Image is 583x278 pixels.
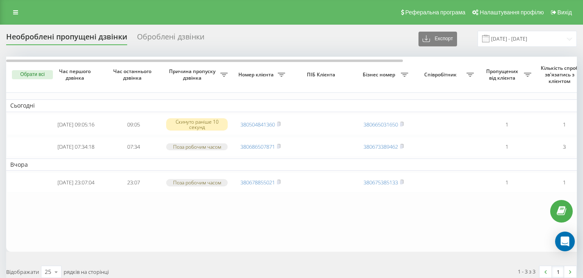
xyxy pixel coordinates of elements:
[478,172,535,193] td: 1
[364,143,398,150] a: 380673389462
[480,9,544,16] span: Налаштування профілю
[364,179,398,186] a: 380675385133
[166,68,220,81] span: Причина пропуску дзвінка
[137,32,204,45] div: Оброблені дзвінки
[555,232,575,251] div: Open Intercom Messenger
[364,121,398,128] a: 380665031650
[296,71,348,78] span: ПІБ Клієнта
[240,143,275,150] a: 380686507871
[47,114,105,136] td: [DATE] 09:05:16
[558,9,572,16] span: Вихід
[111,68,155,81] span: Час останнього дзвінка
[405,9,466,16] span: Реферальна програма
[64,268,109,276] span: рядків на сторінці
[416,71,466,78] span: Співробітник
[47,137,105,157] td: [DATE] 07:34:18
[240,179,275,186] a: 380678855021
[240,121,275,128] a: 380504841360
[47,172,105,193] td: [DATE] 23:07:04
[6,268,39,276] span: Відображати
[482,68,524,81] span: Пропущених від клієнта
[478,137,535,157] td: 1
[552,266,564,278] a: 1
[236,71,278,78] span: Номер клієнта
[359,71,401,78] span: Бізнес номер
[54,68,98,81] span: Час першого дзвінка
[518,267,535,276] div: 1 - 3 з 3
[166,179,228,186] div: Поза робочим часом
[45,268,51,276] div: 25
[540,65,581,84] span: Кількість спроб зв'язатись з клієнтом
[478,114,535,136] td: 1
[105,114,162,136] td: 09:05
[105,172,162,193] td: 23:07
[166,143,228,150] div: Поза робочим часом
[166,118,228,131] div: Скинуто раніше 10 секунд
[418,32,457,46] button: Експорт
[12,70,53,79] button: Обрати всі
[105,137,162,157] td: 07:34
[6,32,127,45] div: Необроблені пропущені дзвінки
